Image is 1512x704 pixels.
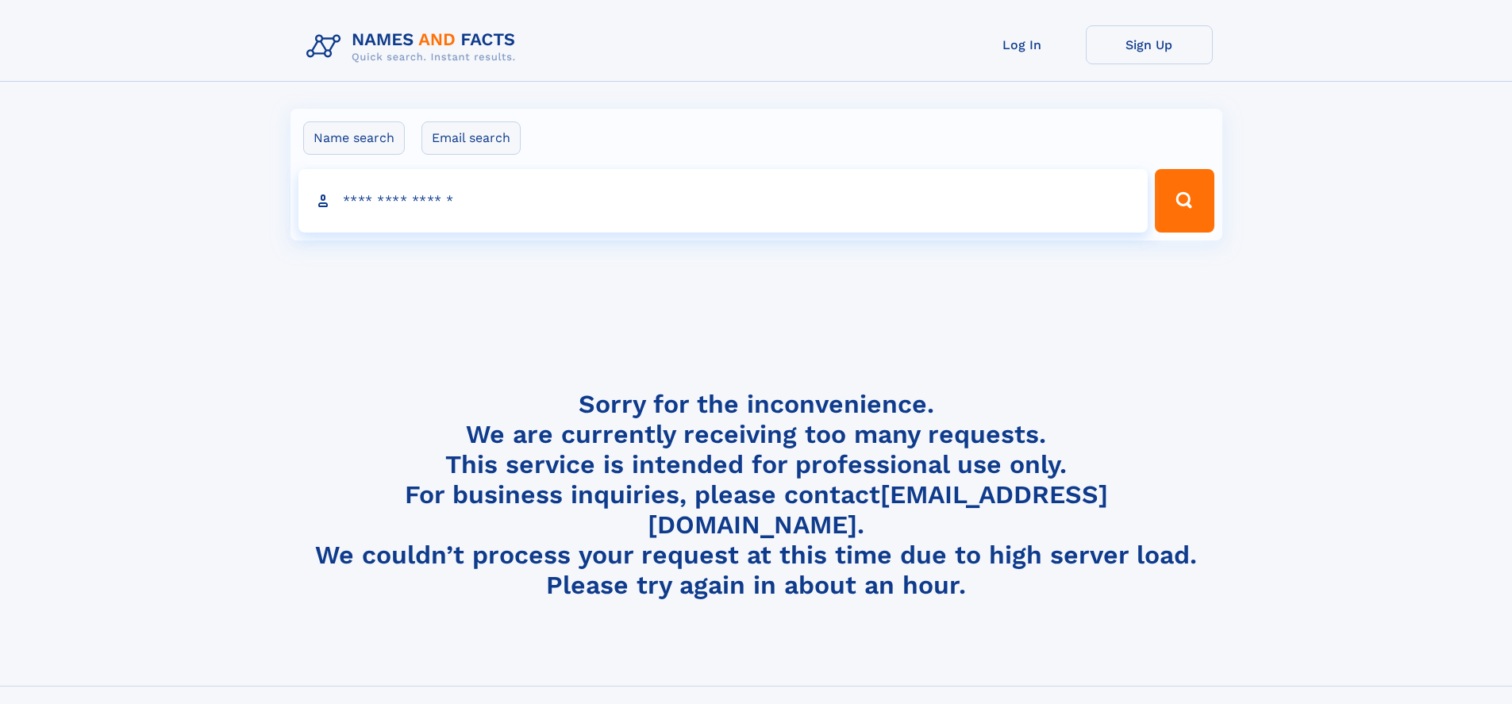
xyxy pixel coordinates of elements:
[1155,169,1214,233] button: Search Button
[300,25,529,68] img: Logo Names and Facts
[303,121,405,155] label: Name search
[298,169,1148,233] input: search input
[959,25,1086,64] a: Log In
[648,479,1108,540] a: [EMAIL_ADDRESS][DOMAIN_NAME]
[421,121,521,155] label: Email search
[300,389,1213,601] h4: Sorry for the inconvenience. We are currently receiving too many requests. This service is intend...
[1086,25,1213,64] a: Sign Up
